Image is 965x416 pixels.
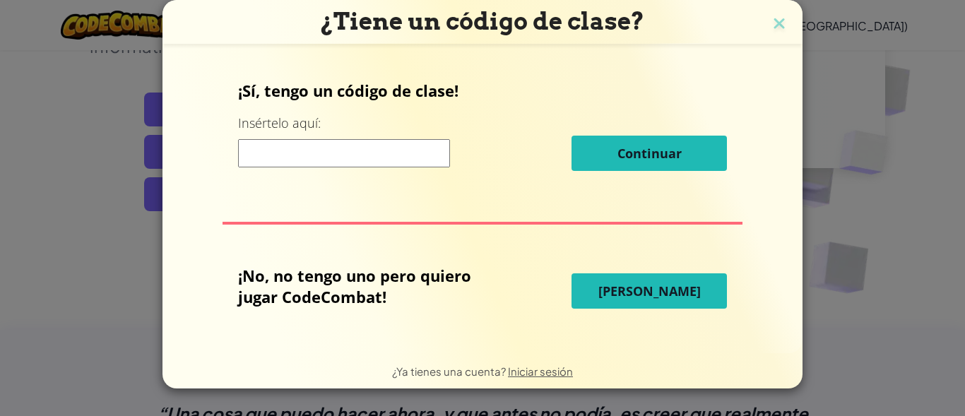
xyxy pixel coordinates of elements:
[572,136,727,171] button: Continuar
[508,364,573,378] a: Iniciar sesión
[238,80,458,101] font: ¡Sí, tengo un código de clase!
[321,7,644,35] font: ¿Tiene un código de clase?
[617,145,682,162] font: Continuar
[598,283,701,299] font: [PERSON_NAME]
[238,114,321,131] font: Insértelo aquí:
[770,14,788,35] img: icono de cerrar
[572,273,727,309] button: [PERSON_NAME]
[238,265,471,307] font: ¡No, no tengo uno pero quiero jugar CodeCombat!
[392,364,506,378] font: ¿Ya tienes una cuenta?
